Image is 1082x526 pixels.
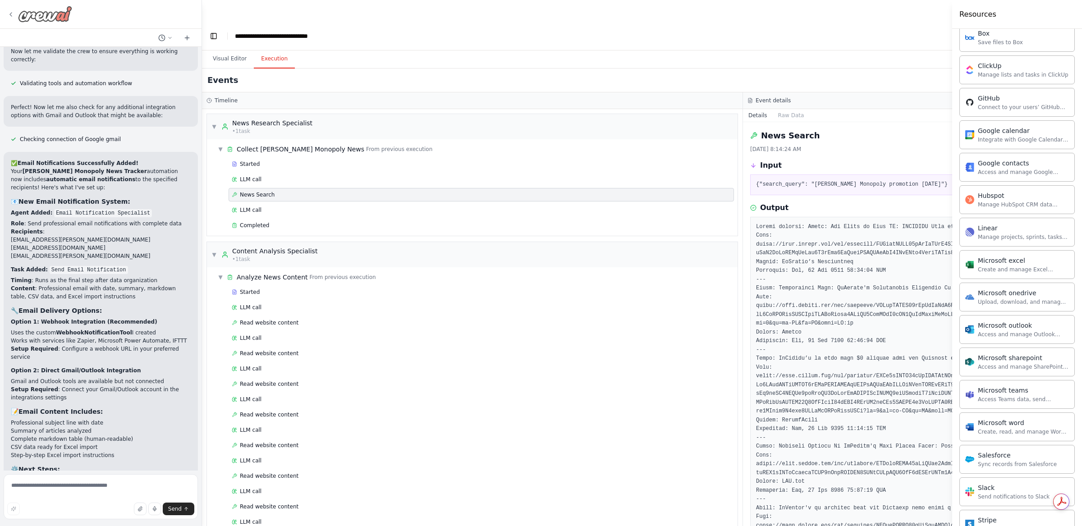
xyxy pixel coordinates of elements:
img: Clickup [965,65,974,74]
span: News Search [240,191,275,198]
h3: Output [760,202,789,213]
img: Microsoft sharepoint [965,357,974,366]
span: ▼ [211,251,217,258]
span: ▼ [218,274,223,281]
h3: Timeline [215,97,238,104]
div: Access and manage Google Contacts, including personal contacts and directory information. [978,169,1069,176]
h3: 📧 [11,197,191,206]
div: Create and manage Excel workbooks, worksheets, tables, and charts in OneDrive or SharePoint. [978,266,1069,273]
div: Send notifications to Slack [978,493,1050,500]
button: Execution [254,50,295,69]
span: LLM call [240,396,261,403]
strong: Setup Required [11,386,58,393]
span: Analyze News Content [237,273,308,282]
strong: Recipients [11,229,43,235]
span: Validating tools and automation workflow [20,80,132,87]
button: Details [743,109,773,122]
img: Google contacts [965,163,974,172]
span: ▼ [211,123,217,130]
div: Create, read, and manage Word documents and text files in OneDrive or SharePoint. [978,428,1069,435]
strong: Email Delivery Options: [18,307,102,314]
img: Hubspot [965,195,974,204]
div: News Research Specialist [232,119,312,128]
p: Your automation now includes to the specified recipients! Here's what I've set up: [11,167,191,192]
span: Read website content [240,319,298,326]
img: Slack [965,487,974,496]
li: [EMAIL_ADDRESS][DOMAIN_NAME] [11,244,191,252]
img: Salesforce [965,455,974,464]
span: LLM call [240,488,261,495]
span: • 1 task [232,128,250,135]
div: Microsoft excel [978,256,1069,265]
li: CSV data ready for Excel import [11,443,191,451]
div: Access and manage SharePoint sites, lists, and document libraries. [978,363,1069,370]
span: Started [240,160,260,168]
button: Start a new chat [180,32,194,43]
button: Improve this prompt [7,503,20,515]
div: Slack [978,483,1050,492]
strong: WebhookNotificationTool [56,329,132,336]
code: Send Email Notification [50,266,128,274]
div: Manage projects, sprints, tasks, and bug tracking in Linear [978,233,1069,241]
div: Sync records from Salesforce [978,461,1057,468]
span: Read website content [240,411,298,418]
h3: Input [760,160,782,171]
button: Raw Data [773,109,810,122]
button: Hide left sidebar [207,30,220,42]
li: : Connect your Gmail/Outlook account in the integrations settings [11,385,191,402]
span: Read website content [240,503,298,510]
li: Gmail and Outlook tools are available but not connected [11,377,191,385]
div: Microsoft onedrive [978,288,1069,297]
span: LLM call [240,365,261,372]
li: : Configure a webhook URL in your preferred service [11,345,191,361]
div: Linear [978,224,1069,233]
h2: News Search [761,129,820,142]
span: LLM call [240,426,261,434]
strong: [PERSON_NAME] Monopoly News Tracker [23,168,147,174]
li: Complete markdown table (human-readable) [11,435,191,443]
li: : Send professional email notifications with complete data [11,220,191,228]
button: Switch to previous chat [155,32,176,43]
p: Now let me validate the crew to ensure everything is working correctly: [11,47,191,64]
h3: 🔧 [11,306,191,315]
strong: Agent Added: [11,210,52,216]
span: LLM call [240,334,261,342]
div: Upload, download, and manage files and folders in Microsoft OneDrive. [978,298,1069,306]
div: Content Analysis Specialist [232,247,317,256]
code: Email Notification Specialist [54,209,152,217]
li: Summary of articles analyzed [11,427,191,435]
button: Click to speak your automation idea [148,503,161,515]
div: Google calendar [978,126,1069,135]
img: Microsoft excel [965,260,974,269]
li: : [11,228,191,260]
div: Access and manage Outlook emails, calendar events, and contacts. [978,331,1069,338]
span: From previous execution [366,146,432,153]
div: Microsoft sharepoint [978,353,1069,362]
img: Box [965,33,974,42]
p: Perfect! Now let me also check for any additional integration options with Gmail and Outlook that... [11,103,191,119]
h3: 📝 [11,407,191,416]
div: Box [978,29,1023,38]
li: : Professional email with date, summary, markdown table, CSV data, and Excel import instructions [11,284,191,301]
div: Microsoft word [978,418,1069,427]
strong: Next Steps: [18,466,60,473]
span: Completed [240,222,269,229]
img: Github [965,98,974,107]
button: Send [163,503,194,515]
span: LLM call [240,457,261,464]
strong: New Email Notification System: [18,198,130,205]
div: Integrate with Google Calendar to manage events, check availability, and access calendar data. [978,136,1069,143]
span: Read website content [240,350,298,357]
span: LLM call [240,304,261,311]
nav: breadcrumb [235,32,336,41]
strong: Email Content Includes: [18,408,103,415]
span: Read website content [240,380,298,388]
div: Manage HubSpot CRM data including contacts, deals, and companies. [978,201,1069,208]
span: LLM call [240,518,261,526]
div: Save files to Box [978,39,1023,46]
span: From previous execution [310,274,376,281]
h2: Events [207,74,238,87]
strong: Content [11,285,35,292]
li: [EMAIL_ADDRESS][PERSON_NAME][DOMAIN_NAME] [11,236,191,244]
div: Google contacts [978,159,1069,168]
